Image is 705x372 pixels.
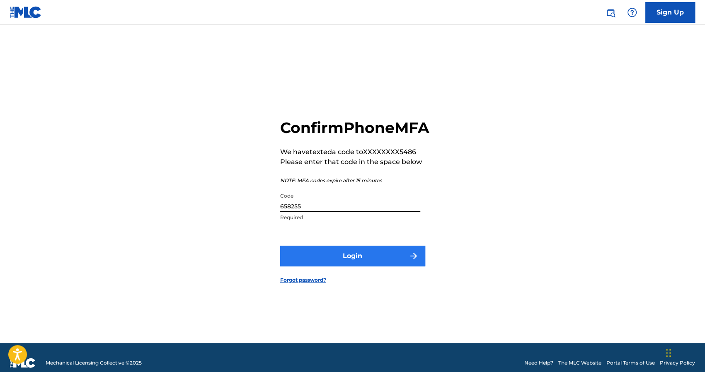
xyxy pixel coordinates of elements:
[606,7,615,17] img: search
[660,359,695,367] a: Privacy Policy
[558,359,601,367] a: The MLC Website
[280,246,425,266] button: Login
[624,4,640,21] div: Help
[280,214,420,221] p: Required
[280,276,326,284] a: Forgot password?
[10,358,36,368] img: logo
[10,6,42,18] img: MLC Logo
[606,359,655,367] a: Portal Terms of Use
[280,147,429,157] p: We have texted a code to XXXXXXXX5486
[46,359,142,367] span: Mechanical Licensing Collective © 2025
[280,157,429,167] p: Please enter that code in the space below
[664,332,705,372] iframe: Chat Widget
[627,7,637,17] img: help
[524,359,553,367] a: Need Help?
[645,2,695,23] a: Sign Up
[409,251,419,261] img: f7272a7cc735f4ea7f67.svg
[602,4,619,21] a: Public Search
[280,177,429,184] p: NOTE: MFA codes expire after 15 minutes
[666,341,671,365] div: Drag
[280,118,429,137] h2: Confirm Phone MFA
